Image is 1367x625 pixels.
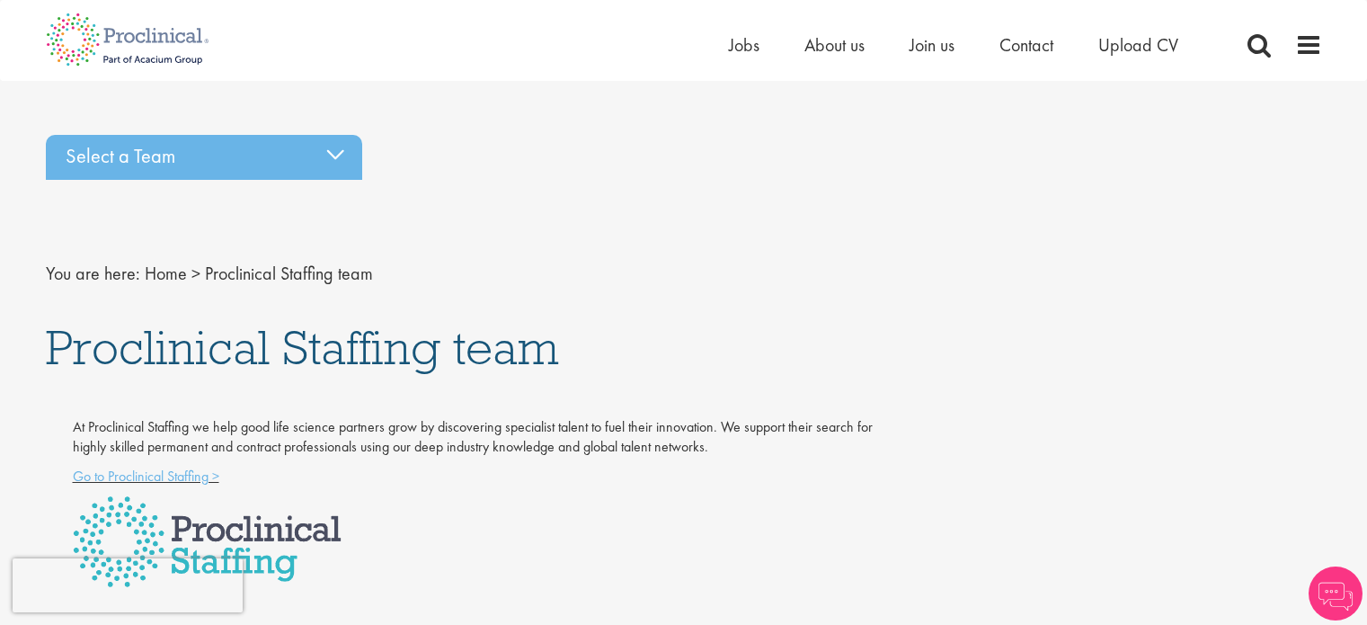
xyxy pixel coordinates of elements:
span: You are here: [46,262,140,285]
a: breadcrumb link [145,262,187,285]
a: Join us [910,33,954,57]
span: Proclinical Staffing team [205,262,373,285]
iframe: reCAPTCHA [13,558,243,612]
span: > [191,262,200,285]
img: Chatbot [1309,567,1363,621]
a: Jobs [729,33,759,57]
div: Select a Team [46,135,362,180]
a: Go to Proclinical Staffing > [73,467,219,486]
a: Contact [999,33,1053,57]
p: At Proclinical Staffing we help good life science partners grow by discovering specialist talent ... [73,417,879,459]
span: Proclinical Staffing team [46,317,559,378]
a: About us [804,33,865,57]
img: Proclinical Staffing [73,496,342,587]
a: Upload CV [1098,33,1178,57]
